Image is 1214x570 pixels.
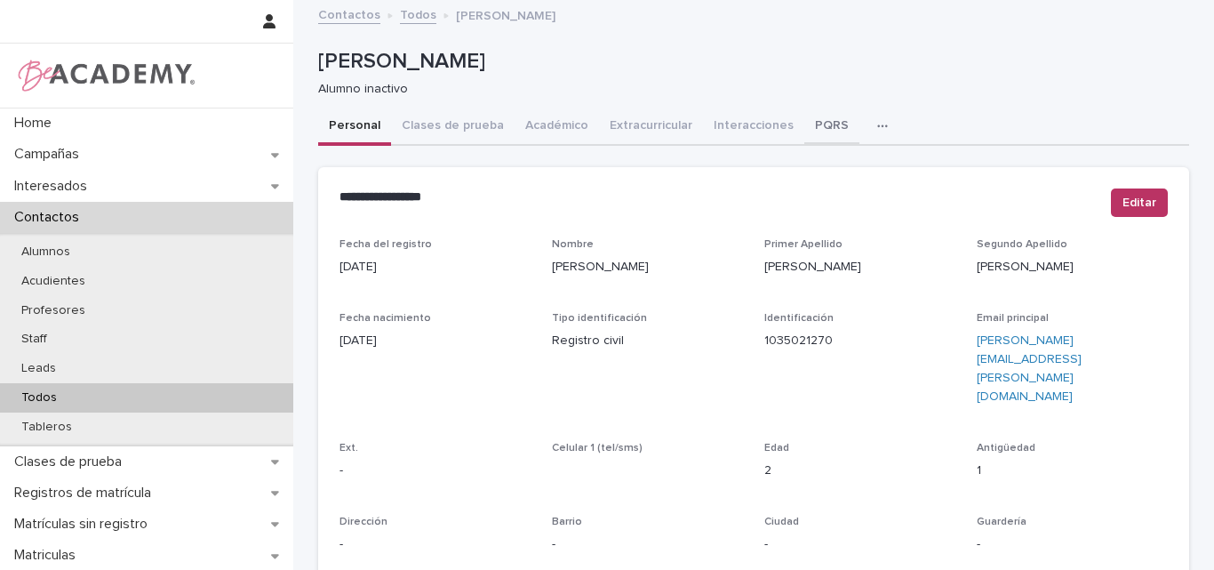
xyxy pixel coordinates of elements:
[1111,189,1168,217] button: Editar
[339,332,531,350] p: [DATE]
[977,462,1168,480] p: 1
[339,517,387,527] span: Dirección
[7,454,136,470] p: Clases de prueba
[339,313,431,324] span: Fecha nacimiento
[552,517,582,527] span: Barrio
[7,516,162,533] p: Matrículas sin registro
[764,517,799,527] span: Ciudad
[552,239,594,250] span: Nombre
[552,313,647,324] span: Tipo identificación
[764,443,789,454] span: Edad
[977,443,1035,454] span: Antigüedad
[7,547,90,564] p: Matriculas
[7,390,71,405] p: Todos
[7,332,61,347] p: Staff
[7,303,100,318] p: Profesores
[318,108,391,146] button: Personal
[7,209,93,226] p: Contactos
[977,313,1049,324] span: Email principal
[7,274,100,289] p: Acudientes
[764,332,955,350] p: 1035021270
[391,108,515,146] button: Clases de prueba
[977,239,1067,250] span: Segundo Apellido
[804,108,859,146] button: PQRS
[977,517,1026,527] span: Guardería
[599,108,703,146] button: Extracurricular
[400,4,436,24] a: Todos
[764,239,843,250] span: Primer Apellido
[318,49,1182,75] p: [PERSON_NAME]
[703,108,804,146] button: Interacciones
[977,535,1168,554] p: -
[339,258,531,277] p: [DATE]
[764,313,834,324] span: Identificación
[7,178,101,195] p: Interesados
[1122,194,1156,212] span: Editar
[339,535,531,554] p: -
[7,146,93,163] p: Campañas
[764,535,955,554] p: -
[339,239,432,250] span: Fecha del registro
[7,420,86,435] p: Tableros
[552,535,743,554] p: -
[318,4,380,24] a: Contactos
[318,82,1175,97] p: Alumno inactivo
[552,332,743,350] p: Registro civil
[14,58,196,93] img: WPrjXfSUmiLcdUfaYY4Q
[977,334,1082,402] a: [PERSON_NAME][EMAIL_ADDRESS][PERSON_NAME][DOMAIN_NAME]
[764,462,955,480] p: 2
[515,108,599,146] button: Académico
[456,4,555,24] p: [PERSON_NAME]
[7,361,70,376] p: Leads
[7,485,165,502] p: Registros de matrícula
[7,245,84,260] p: Alumnos
[552,258,743,277] p: [PERSON_NAME]
[977,258,1168,277] p: [PERSON_NAME]
[339,462,531,480] p: -
[764,258,955,277] p: [PERSON_NAME]
[7,115,66,132] p: Home
[339,443,358,454] span: Ext.
[552,443,643,454] span: Celular 1 (tel/sms)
